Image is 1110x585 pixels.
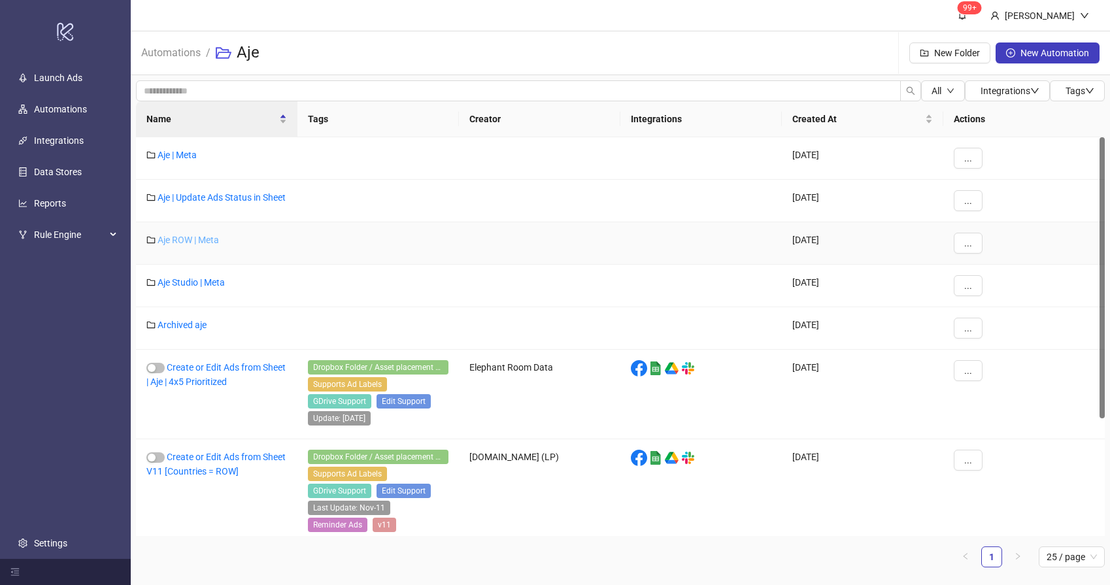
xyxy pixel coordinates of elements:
span: ... [964,365,972,376]
div: [DATE] [782,265,943,307]
span: down [1080,11,1089,20]
a: Data Stores [34,167,82,177]
a: 1 [982,547,1001,567]
span: folder [146,193,156,202]
div: Elephant Room Data [459,350,620,439]
span: search [906,86,915,95]
div: [PERSON_NAME] [1000,8,1080,23]
th: Actions [943,101,1105,137]
span: v11 [373,518,396,532]
span: ... [964,195,972,206]
button: ... [954,360,983,381]
a: Settings [34,538,67,548]
span: ... [964,455,972,465]
a: Archived aje [158,320,207,330]
button: ... [954,233,983,254]
span: GDrive Support [308,394,371,409]
span: Supports Ad Labels [308,467,387,481]
span: GDrive Support [308,484,371,498]
button: New Automation [996,42,1100,63]
span: down [947,87,954,95]
button: ... [954,275,983,296]
span: user [990,11,1000,20]
span: folder-open [216,45,231,61]
span: 25 / page [1047,547,1097,567]
a: Integrations [34,135,84,146]
span: Rule Engine [34,222,106,248]
div: [DATE] [782,180,943,222]
a: Aje ROW | Meta [158,235,219,245]
th: Name [136,101,297,137]
span: Reminder Ads [308,518,367,532]
a: Aje | Update Ads Status in Sheet [158,192,286,203]
button: New Folder [909,42,990,63]
a: Create or Edit Ads from Sheet V11 [Countries = ROW] [146,452,286,476]
a: Automations [139,44,203,59]
button: right [1007,546,1028,567]
span: New Folder [934,48,980,58]
div: [DATE] [782,439,943,546]
span: ... [964,323,972,333]
a: Create or Edit Ads from Sheet | Aje | 4x5 Prioritized [146,362,286,387]
span: plus-circle [1006,48,1015,58]
span: folder [146,278,156,287]
li: Previous Page [955,546,976,567]
sup: 1557 [958,1,982,14]
a: Launch Ads [34,73,82,83]
span: menu-fold [10,567,20,577]
span: folder [146,235,156,244]
span: ... [964,238,972,248]
span: Last Update: Nov-11 [308,501,390,515]
span: folder [146,320,156,329]
span: Tags [1066,86,1094,96]
div: [DATE] [782,307,943,350]
span: left [962,552,969,560]
span: ... [964,153,972,163]
li: 1 [981,546,1002,567]
a: Aje | Meta [158,150,197,160]
button: Integrationsdown [965,80,1050,101]
div: [DATE] [782,350,943,439]
span: Dropbox Folder / Asset placement detection [308,360,448,375]
span: New Automation [1020,48,1089,58]
span: fork [18,230,27,239]
a: Reports [34,198,66,209]
th: Created At [782,101,943,137]
button: ... [954,450,983,471]
a: Aje Studio | Meta [158,277,225,288]
span: down [1030,86,1039,95]
li: / [206,32,210,74]
div: [DATE] [782,222,943,265]
div: [DOMAIN_NAME] (LP) [459,439,620,546]
span: right [1014,552,1022,560]
th: Tags [297,101,459,137]
a: Automations [34,104,87,114]
span: All [932,86,941,96]
h3: Aje [237,42,260,63]
button: ... [954,148,983,169]
li: Next Page [1007,546,1028,567]
span: bell [958,10,967,20]
span: down [1085,86,1094,95]
button: Tagsdown [1050,80,1105,101]
th: Creator [459,101,620,137]
span: Edit Support [377,394,431,409]
span: Update: 21-10-2024 [308,411,371,426]
span: Integrations [981,86,1039,96]
span: Name [146,112,277,126]
span: folder-add [920,48,929,58]
button: Alldown [921,80,965,101]
span: folder [146,150,156,159]
span: Edit Support [377,484,431,498]
button: ... [954,318,983,339]
button: left [955,546,976,567]
span: Supports Ad Labels [308,377,387,392]
span: Created At [792,112,922,126]
th: Integrations [620,101,782,137]
button: ... [954,190,983,211]
div: [DATE] [782,137,943,180]
span: ... [964,280,972,291]
div: Page Size [1039,546,1105,567]
span: Dropbox Folder / Asset placement detection [308,450,448,464]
